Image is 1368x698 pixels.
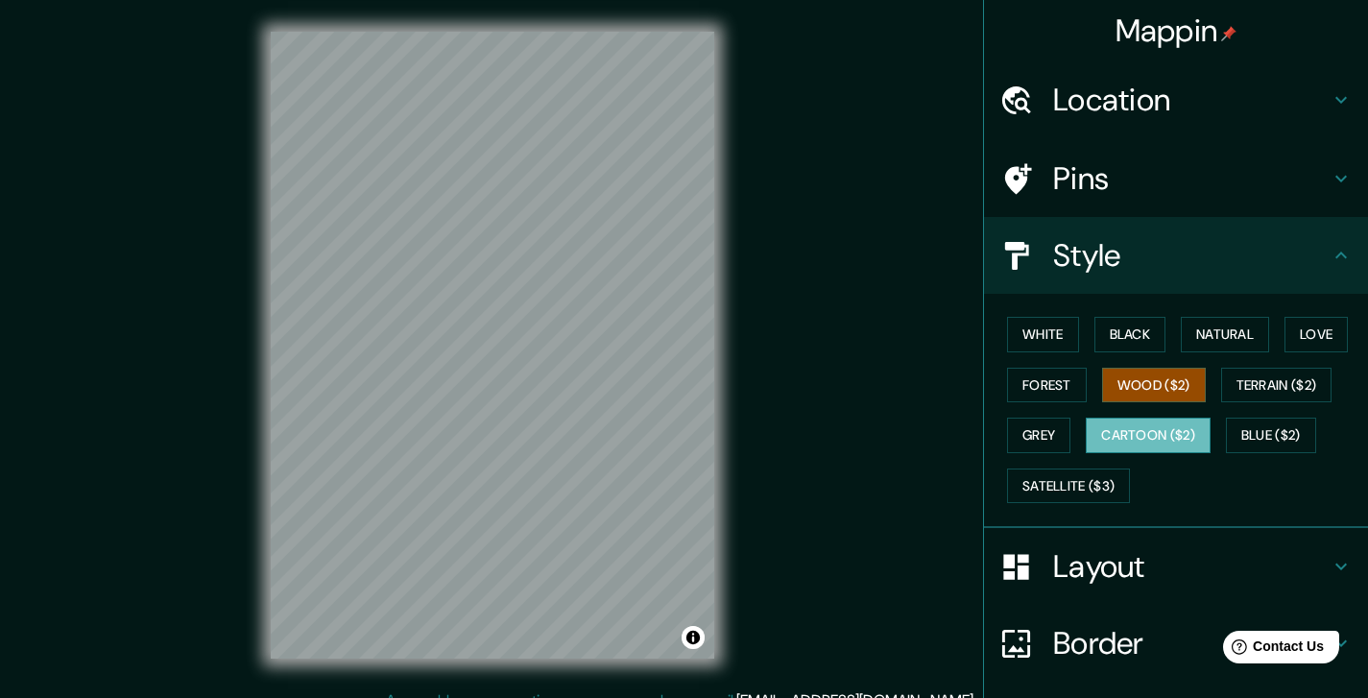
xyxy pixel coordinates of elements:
[1007,418,1070,453] button: Grey
[1226,418,1316,453] button: Blue ($2)
[1086,418,1211,453] button: Cartoon ($2)
[1116,12,1237,50] h4: Mappin
[984,605,1368,682] div: Border
[1181,317,1269,352] button: Natural
[1053,236,1330,275] h4: Style
[984,528,1368,605] div: Layout
[1094,317,1166,352] button: Black
[1007,317,1079,352] button: White
[984,61,1368,138] div: Location
[1053,81,1330,119] h4: Location
[1053,159,1330,198] h4: Pins
[1007,469,1130,504] button: Satellite ($3)
[1102,368,1206,403] button: Wood ($2)
[1197,623,1347,677] iframe: Help widget launcher
[1053,624,1330,662] h4: Border
[1284,317,1348,352] button: Love
[984,140,1368,217] div: Pins
[1221,368,1332,403] button: Terrain ($2)
[984,217,1368,294] div: Style
[1053,547,1330,586] h4: Layout
[1007,368,1087,403] button: Forest
[271,32,714,659] canvas: Map
[1221,26,1236,41] img: pin-icon.png
[682,626,705,649] button: Toggle attribution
